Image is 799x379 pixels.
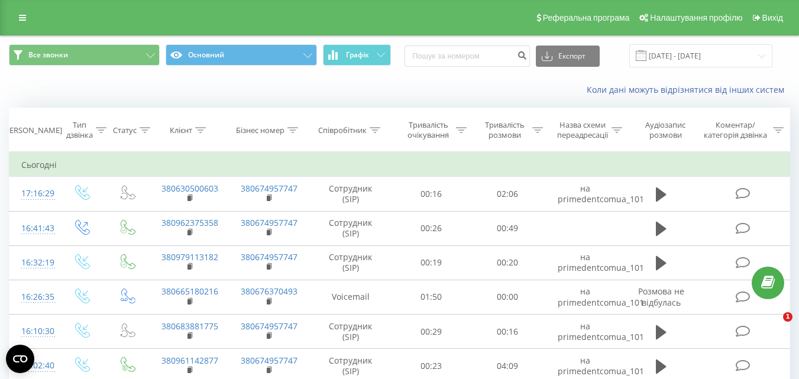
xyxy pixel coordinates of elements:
[701,120,770,140] div: Коментар/категорія дзвінка
[2,125,62,135] div: [PERSON_NAME]
[546,315,625,349] td: на primedentcomua_101
[470,211,546,245] td: 00:49
[241,355,297,366] a: 380674957747
[393,177,470,211] td: 00:16
[783,312,792,322] span: 1
[393,211,470,245] td: 00:26
[638,286,684,307] span: Розмова не відбулась
[241,217,297,228] a: 380674957747
[241,251,297,263] a: 380674957747
[21,182,46,205] div: 17:16:29
[405,46,530,67] input: Пошук за номером
[170,125,192,135] div: Клієнт
[166,44,316,66] button: Основний
[113,125,137,135] div: Статус
[346,51,369,59] span: Графік
[470,177,546,211] td: 02:06
[241,286,297,297] a: 380676370493
[161,183,218,194] a: 380630500603
[161,251,218,263] a: 380979113182
[480,120,529,140] div: Тривалість розмови
[557,120,609,140] div: Назва схеми переадресації
[6,345,34,373] button: Open CMP widget
[28,50,68,60] span: Все звонки
[241,320,297,332] a: 380674957747
[9,44,160,66] button: Все звонки
[636,120,696,140] div: Аудіозапис розмови
[308,177,393,211] td: Сотрудник (SIP)
[546,280,625,314] td: на primedentcomua_101
[161,217,218,228] a: 380962375358
[241,183,297,194] a: 380674957747
[546,245,625,280] td: на primedentcomua_101
[470,245,546,280] td: 00:20
[393,315,470,349] td: 00:29
[21,251,46,274] div: 16:32:19
[66,120,93,140] div: Тип дзвінка
[393,245,470,280] td: 00:19
[21,217,46,240] div: 16:41:43
[650,13,742,22] span: Налаштування профілю
[587,84,790,95] a: Коли дані можуть відрізнятися вiд інших систем
[161,286,218,297] a: 380665180216
[9,153,790,177] td: Сьогодні
[546,177,625,211] td: на primedentcomua_101
[161,355,218,366] a: 380961142877
[404,120,453,140] div: Тривалість очікування
[308,211,393,245] td: Сотрудник (SIP)
[308,280,393,314] td: Voicemail
[759,312,787,341] iframe: Intercom live chat
[318,125,367,135] div: Співробітник
[762,13,783,22] span: Вихід
[161,320,218,332] a: 380683881775
[308,315,393,349] td: Сотрудник (SIP)
[393,280,470,314] td: 01:50
[21,286,46,309] div: 16:26:35
[543,13,630,22] span: Реферальна програма
[470,315,546,349] td: 00:16
[236,125,284,135] div: Бізнес номер
[21,320,46,343] div: 16:10:30
[536,46,600,67] button: Експорт
[470,280,546,314] td: 00:00
[308,245,393,280] td: Сотрудник (SIP)
[323,44,391,66] button: Графік
[21,354,46,377] div: 16:02:40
